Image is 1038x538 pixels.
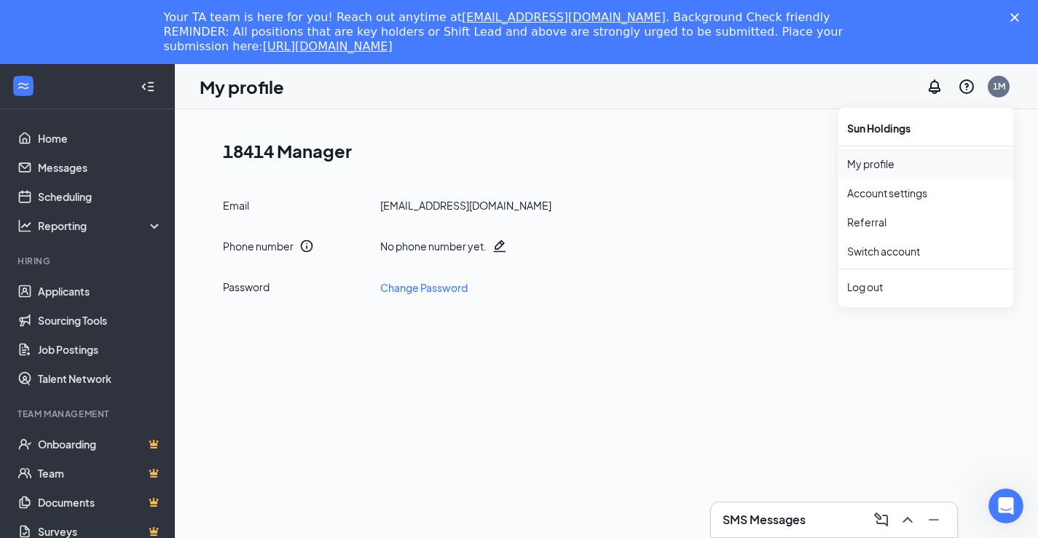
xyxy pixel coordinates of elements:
a: [URL][DOMAIN_NAME] [263,39,393,53]
button: ComposeMessage [870,508,893,531]
div: Email [223,198,369,213]
svg: ChevronUp [899,511,916,529]
a: Job Postings [38,335,162,364]
svg: Pencil [492,239,507,253]
div: Team Management [17,408,160,420]
a: Scheduling [38,182,162,211]
a: OnboardingCrown [38,430,162,459]
svg: Minimize [925,511,943,529]
a: Account settings [847,186,1004,200]
a: Sourcing Tools [38,306,162,335]
svg: ComposeMessage [873,511,890,529]
a: Switch account [847,245,920,258]
a: Referral [847,215,1004,229]
a: Talent Network [38,364,162,393]
button: ChevronUp [896,508,919,531]
svg: Notifications [926,78,943,95]
button: Minimize [922,508,945,531]
a: My profile [847,157,1004,171]
a: Applicants [38,277,162,306]
h3: SMS Messages [723,512,806,528]
div: Password [223,280,369,296]
div: Hiring [17,255,160,267]
div: [EMAIL_ADDRESS][DOMAIN_NAME] [380,198,551,213]
div: Reporting [38,218,163,233]
div: Your TA team is here for you! Reach out anytime at . Background Check friendly REMINDER: All posi... [164,10,852,54]
a: Home [38,124,162,153]
div: Log out [847,280,1004,294]
div: Sun Holdings [838,114,1013,143]
svg: Analysis [17,218,32,233]
a: Change Password [380,280,468,296]
h1: 18414 Manager [223,138,1002,163]
div: Close [1010,13,1025,22]
a: DocumentsCrown [38,488,162,517]
a: Messages [38,153,162,182]
div: No phone number yet. [380,239,487,253]
iframe: Intercom live chat [988,488,1023,523]
h1: My profile [200,74,284,99]
svg: WorkstreamLogo [16,79,31,93]
div: 1M [993,80,1005,92]
svg: Info [299,239,314,253]
div: Phone number [223,239,294,253]
a: TeamCrown [38,459,162,488]
svg: Collapse [141,79,155,94]
a: [EMAIL_ADDRESS][DOMAIN_NAME] [462,10,666,24]
svg: QuestionInfo [958,78,975,95]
